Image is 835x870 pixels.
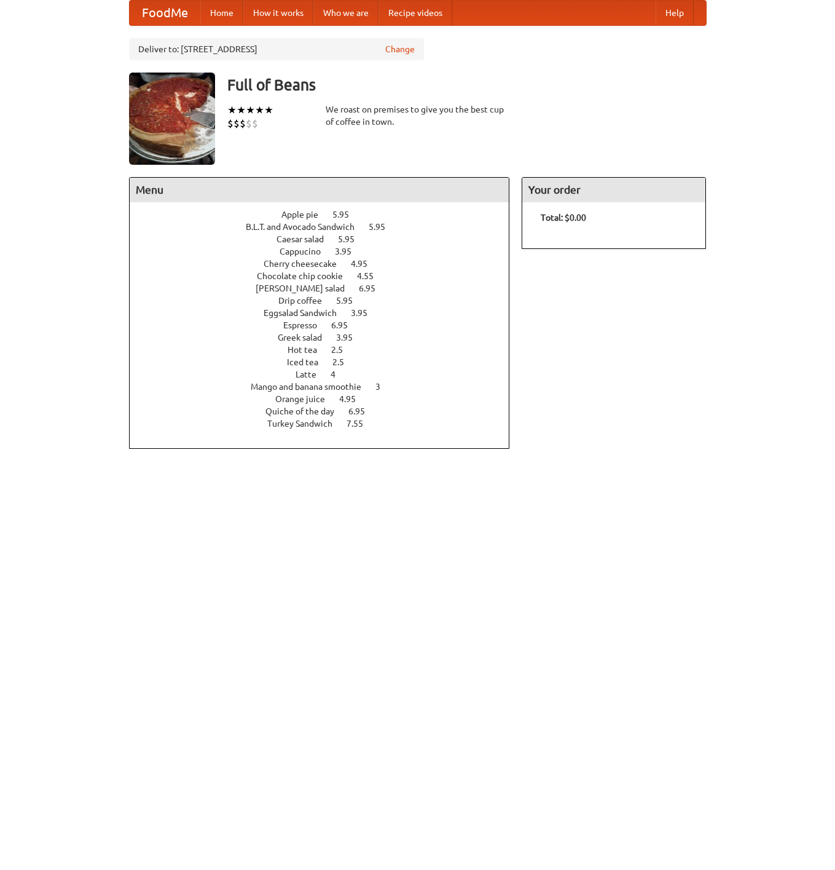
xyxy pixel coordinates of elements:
a: Cappucino 3.95 [280,247,374,256]
li: $ [227,117,233,130]
span: 4.95 [351,259,380,269]
a: Apple pie 5.95 [281,210,372,219]
span: 5.95 [336,296,365,306]
span: 4.55 [357,271,386,281]
a: Orange juice 4.95 [275,394,378,404]
span: 2.5 [332,357,356,367]
span: B.L.T. and Avocado Sandwich [246,222,367,232]
span: 2.5 [331,345,355,355]
span: 5.95 [332,210,361,219]
a: Who we are [313,1,378,25]
a: Recipe videos [378,1,452,25]
span: Caesar salad [276,234,336,244]
span: 3 [375,382,393,392]
span: 5.95 [369,222,398,232]
b: Total: $0.00 [541,213,586,223]
a: B.L.T. and Avocado Sandwich 5.95 [246,222,408,232]
li: ★ [237,103,246,117]
li: $ [233,117,240,130]
a: Espresso 6.95 [283,320,370,330]
a: Drip coffee 5.95 [278,296,375,306]
span: 6.95 [331,320,360,330]
h3: Full of Beans [227,73,707,97]
span: Espresso [283,320,329,330]
a: How it works [243,1,313,25]
a: Mango and banana smoothie 3 [251,382,403,392]
a: Caesar salad 5.95 [276,234,377,244]
a: Turkey Sandwich 7.55 [267,419,386,429]
a: Iced tea 2.5 [287,357,367,367]
span: 7.55 [347,419,375,429]
a: Quiche of the day 6.95 [265,406,388,416]
span: 3.95 [351,308,380,318]
span: 5.95 [338,234,367,244]
li: $ [240,117,246,130]
span: Quiche of the day [265,406,347,416]
span: Greek salad [278,333,334,342]
span: 3.95 [336,333,365,342]
a: Home [200,1,243,25]
span: Drip coffee [278,296,334,306]
span: 3.95 [335,247,364,256]
span: Chocolate chip cookie [257,271,355,281]
a: FoodMe [130,1,200,25]
span: Hot tea [288,345,329,355]
a: Eggsalad Sandwich 3.95 [264,308,390,318]
a: [PERSON_NAME] salad 6.95 [256,283,398,293]
span: 6.95 [348,406,377,416]
span: Latte [296,370,329,379]
img: angular.jpg [129,73,215,165]
span: 6.95 [359,283,388,293]
span: Iced tea [287,357,331,367]
span: Orange juice [275,394,337,404]
li: ★ [255,103,264,117]
span: 4 [331,370,348,379]
a: Change [385,43,415,55]
span: [PERSON_NAME] salad [256,283,357,293]
a: Latte 4 [296,370,358,379]
h4: Menu [130,178,509,202]
span: Cappucino [280,247,333,256]
span: Mango and banana smoothie [251,382,374,392]
span: Turkey Sandwich [267,419,345,429]
span: Cherry cheesecake [264,259,349,269]
h4: Your order [522,178,705,202]
div: Deliver to: [STREET_ADDRESS] [129,38,424,60]
li: ★ [246,103,255,117]
a: Greek salad 3.95 [278,333,375,342]
span: Apple pie [281,210,331,219]
span: 4.95 [339,394,368,404]
a: Chocolate chip cookie 4.55 [257,271,396,281]
li: ★ [227,103,237,117]
span: Eggsalad Sandwich [264,308,349,318]
div: We roast on premises to give you the best cup of coffee in town. [326,103,510,128]
li: ★ [264,103,273,117]
a: Help [656,1,694,25]
a: Cherry cheesecake 4.95 [264,259,390,269]
li: $ [252,117,258,130]
a: Hot tea 2.5 [288,345,366,355]
li: $ [246,117,252,130]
